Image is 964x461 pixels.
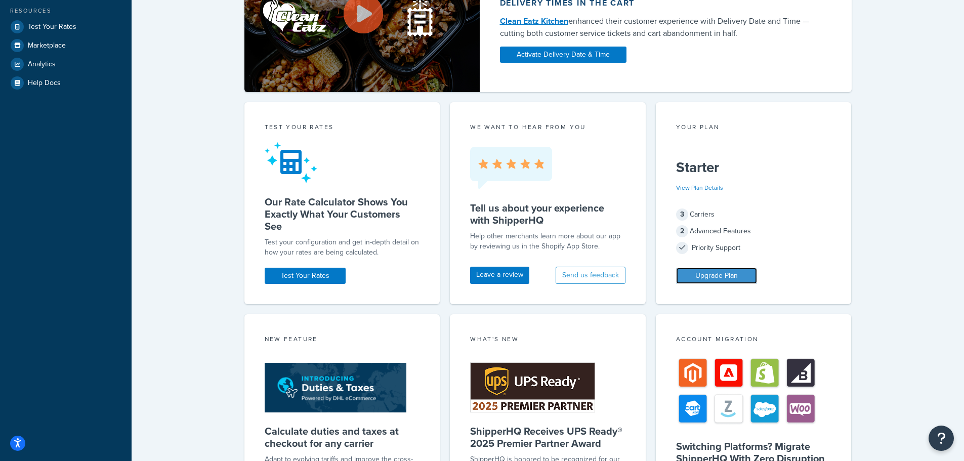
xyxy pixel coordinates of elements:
[28,60,56,69] span: Analytics
[929,426,954,451] button: Open Resource Center
[8,74,124,92] a: Help Docs
[265,237,420,258] div: Test your configuration and get in-depth detail on how your rates are being calculated.
[676,334,831,346] div: Account Migration
[676,159,831,176] h5: Starter
[676,241,831,255] div: Priority Support
[470,122,625,132] p: we want to hear from you
[8,36,124,55] a: Marketplace
[470,334,625,346] div: What's New
[28,23,76,31] span: Test Your Rates
[676,208,688,221] span: 3
[676,183,723,192] a: View Plan Details
[8,55,124,73] a: Analytics
[470,202,625,226] h5: Tell us about your experience with ShipperHQ
[500,47,626,63] a: Activate Delivery Date & Time
[676,122,831,134] div: Your Plan
[265,334,420,346] div: New Feature
[676,225,688,237] span: 2
[470,267,529,284] a: Leave a review
[265,268,346,284] a: Test Your Rates
[265,122,420,134] div: Test your rates
[265,425,420,449] h5: Calculate duties and taxes at checkout for any carrier
[556,267,625,284] button: Send us feedback
[470,231,625,252] p: Help other merchants learn more about our app by reviewing us in the Shopify App Store.
[500,15,568,27] a: Clean Eatz Kitchen
[470,425,625,449] h5: ShipperHQ Receives UPS Ready® 2025 Premier Partner Award
[28,41,66,50] span: Marketplace
[676,268,757,284] a: Upgrade Plan
[676,224,831,238] div: Advanced Features
[500,15,820,39] div: enhanced their customer experience with Delivery Date and Time — cutting both customer service ti...
[8,18,124,36] a: Test Your Rates
[8,7,124,15] div: Resources
[265,196,420,232] h5: Our Rate Calculator Shows You Exactly What Your Customers See
[676,207,831,222] div: Carriers
[28,79,61,88] span: Help Docs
